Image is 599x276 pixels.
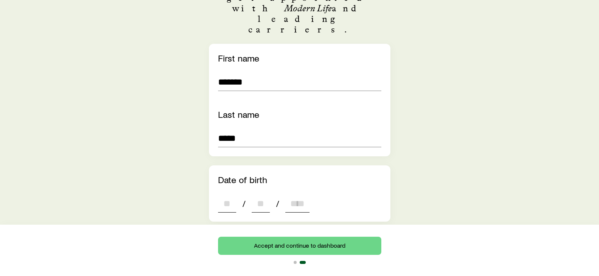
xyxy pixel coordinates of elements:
span: / [239,198,249,209]
label: First name [218,52,259,63]
label: Last name [218,109,259,120]
label: Date of birth [218,174,267,185]
em: Modern Life [284,3,332,14]
span: / [273,198,282,209]
button: Accept and continue to dashboard [218,237,381,255]
div: dateOfBirth [218,194,310,213]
